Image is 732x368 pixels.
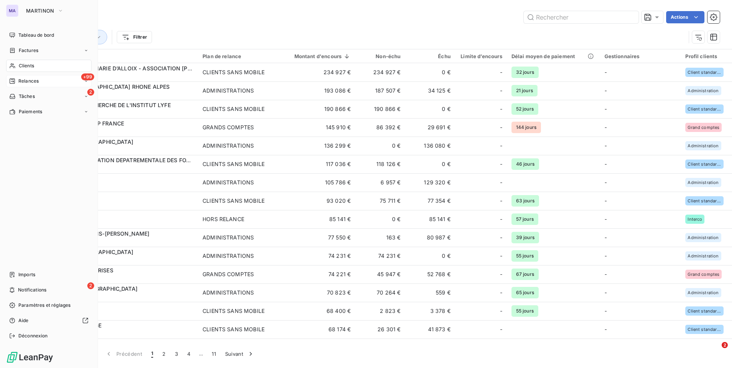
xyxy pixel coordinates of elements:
[688,254,719,258] span: Administration
[53,219,193,227] span: C000027536
[203,124,254,131] div: GRANDS COMPTES
[19,108,42,115] span: Paiements
[605,216,607,222] span: -
[405,228,455,247] td: 80 987 €
[53,230,150,237] span: MAIRIE D'OULLINS-[PERSON_NAME]
[405,137,455,155] td: 136 080 €
[511,158,539,170] span: 46 jours
[688,309,721,313] span: Client standards
[511,122,541,133] span: 144 jours
[203,326,265,333] div: CLIENTS SANS MOBILE
[511,305,538,317] span: 55 jours
[500,234,502,241] span: -
[405,339,455,357] td: 0 €
[81,73,94,80] span: +99
[511,250,538,262] span: 55 jours
[100,346,147,362] button: Précédent
[203,289,254,296] div: ADMINISTRATIONS
[511,232,539,243] span: 39 jours
[511,103,538,115] span: 52 jours
[688,327,721,332] span: Client standards
[500,215,502,223] span: -
[688,290,719,295] span: Administration
[605,234,607,241] span: -
[460,53,502,59] div: Limite d’encours
[360,53,400,59] div: Non-échu
[500,197,502,205] span: -
[355,118,405,137] td: 86 392 €
[279,137,355,155] td: 136 299 €
[279,210,355,228] td: 85 141 €
[605,142,607,149] span: -
[605,87,607,94] span: -
[279,283,355,302] td: 70 823 €
[279,320,355,339] td: 68 174 €
[405,173,455,192] td: 129 320 €
[355,320,405,339] td: 26 301 €
[53,127,193,135] span: C000002696
[53,311,193,319] span: C000021290
[410,53,450,59] div: Échu
[405,155,455,173] td: 0 €
[605,161,607,167] span: -
[666,11,704,23] button: Actions
[53,293,193,300] span: C000021380
[500,179,502,186] span: -
[207,346,221,362] button: 11
[500,142,502,150] span: -
[688,125,719,130] span: Grand comptes
[500,160,502,168] span: -
[279,228,355,247] td: 77 550 €
[203,197,265,205] div: CLIENTS SANS MOBILE
[605,271,607,277] span: -
[605,326,607,332] span: -
[279,100,355,118] td: 190 866 €
[19,93,35,100] span: Tâches
[605,308,607,314] span: -
[203,270,254,278] div: GRANDS COMPTES
[203,307,265,315] div: CLIENTS SANS MOBILE
[18,332,48,339] span: Déconnexion
[511,213,538,225] span: 57 jours
[53,65,227,72] span: EHPAD SAINTE MARIE D’ALLOIX - ASSOCIATION [PERSON_NAME]
[405,192,455,210] td: 77 354 €
[53,256,193,264] span: C000021511
[405,247,455,265] td: 0 €
[706,342,724,360] iframe: Intercom live chat
[19,47,38,54] span: Factures
[405,63,455,81] td: 0 €
[203,53,274,59] div: Plan de relance
[183,346,195,362] button: 4
[355,302,405,320] td: 2 823 €
[688,88,719,93] span: Administration
[405,320,455,339] td: 41 873 €
[19,62,34,69] span: Clients
[203,105,265,113] div: CLIENTS SANS MOBILE
[53,238,193,245] span: C000043685
[500,68,502,76] span: -
[500,105,502,113] span: -
[605,53,676,59] div: Gestionnaires
[279,118,355,137] td: 145 910 €
[53,274,193,282] span: C000021568
[53,109,193,117] span: C000040968
[6,351,54,363] img: Logo LeanPay
[18,287,46,293] span: Notifications
[279,302,355,320] td: 68 400 €
[511,195,539,207] span: 63 jours
[355,63,405,81] td: 234 927 €
[18,302,70,309] span: Paramètres et réglages
[500,87,502,94] span: -
[355,81,405,100] td: 187 507 €
[605,197,607,204] span: -
[511,269,539,280] span: 67 jours
[355,228,405,247] td: 163 €
[203,160,265,168] div: CLIENTS SANS MOBILE
[170,346,183,362] button: 3
[18,317,29,324] span: Aide
[688,143,719,148] span: Administration
[53,72,193,80] span: C000040353
[500,326,502,333] span: -
[355,210,405,228] td: 0 €
[53,182,193,190] span: C000018135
